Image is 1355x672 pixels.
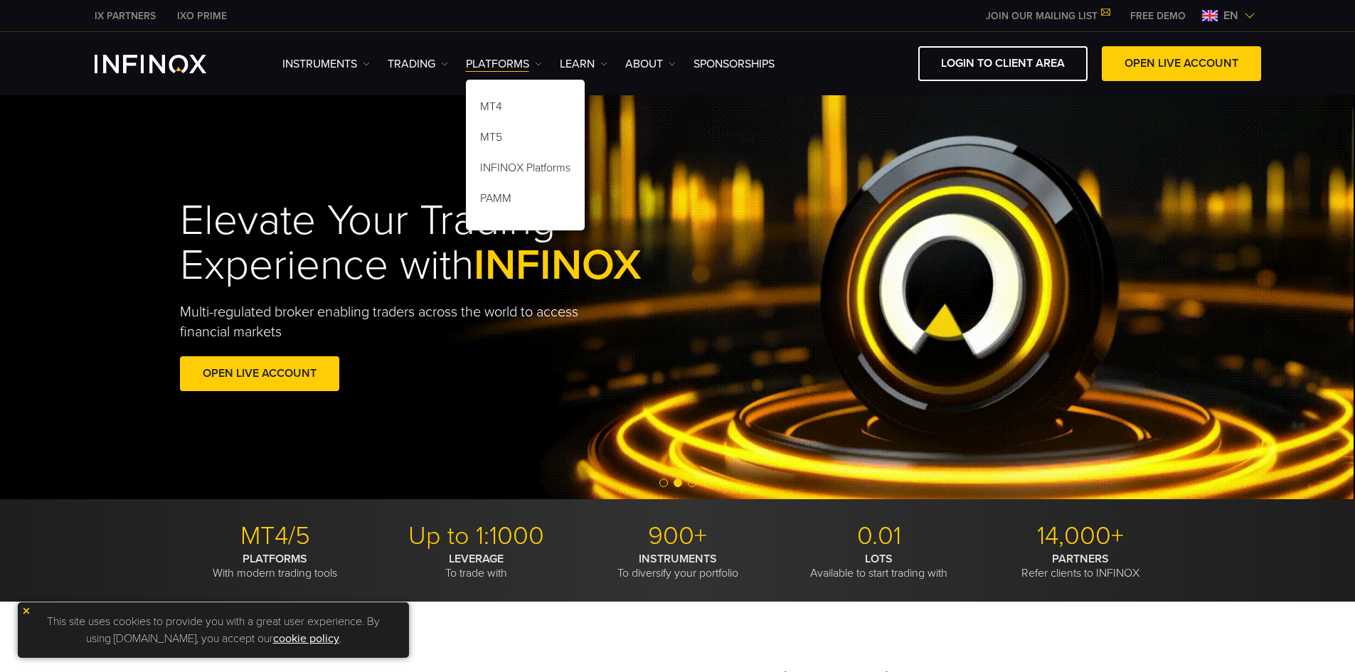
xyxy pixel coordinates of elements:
[466,155,585,186] a: INFINOX Platforms
[273,631,339,646] a: cookie policy
[166,9,238,23] a: INFINOX
[381,521,572,552] p: Up to 1:1000
[784,552,974,580] p: Available to start trading with
[985,521,1176,552] p: 14,000+
[180,552,371,580] p: With modern trading tools
[1218,7,1244,24] span: en
[243,552,307,566] strong: PLATFORMS
[25,609,402,651] p: This site uses cookies to provide you with a great user experience. By using [DOMAIN_NAME], you a...
[583,521,773,552] p: 900+
[466,186,585,216] a: PAMM
[639,552,717,566] strong: INSTRUMENTS
[95,55,240,73] a: INFINOX Logo
[282,55,370,73] a: Instruments
[180,198,708,288] h1: Elevate Your Trading Experience with
[583,552,773,580] p: To diversify your portfolio
[659,479,668,487] span: Go to slide 1
[560,55,607,73] a: Learn
[381,552,572,580] p: To trade with
[466,124,585,155] a: MT5
[1120,9,1196,23] a: INFINOX MENU
[694,55,775,73] a: SPONSORSHIPS
[625,55,676,73] a: ABOUT
[388,55,448,73] a: TRADING
[688,479,696,487] span: Go to slide 3
[784,521,974,552] p: 0.01
[180,356,339,391] a: OPEN LIVE ACCOUNT
[466,94,585,124] a: MT4
[84,9,166,23] a: INFINOX
[918,46,1088,81] a: LOGIN TO CLIENT AREA
[1052,552,1109,566] strong: PARTNERS
[1102,46,1261,81] a: OPEN LIVE ACCOUNT
[985,552,1176,580] p: Refer clients to INFINOX
[674,479,682,487] span: Go to slide 2
[466,55,542,73] a: PLATFORMS
[449,552,504,566] strong: LEVERAGE
[865,552,893,566] strong: LOTS
[21,606,31,616] img: yellow close icon
[180,521,371,552] p: MT4/5
[474,240,642,291] span: INFINOX
[180,302,602,342] p: Multi-regulated broker enabling traders across the world to access financial markets
[975,10,1120,22] a: JOIN OUR MAILING LIST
